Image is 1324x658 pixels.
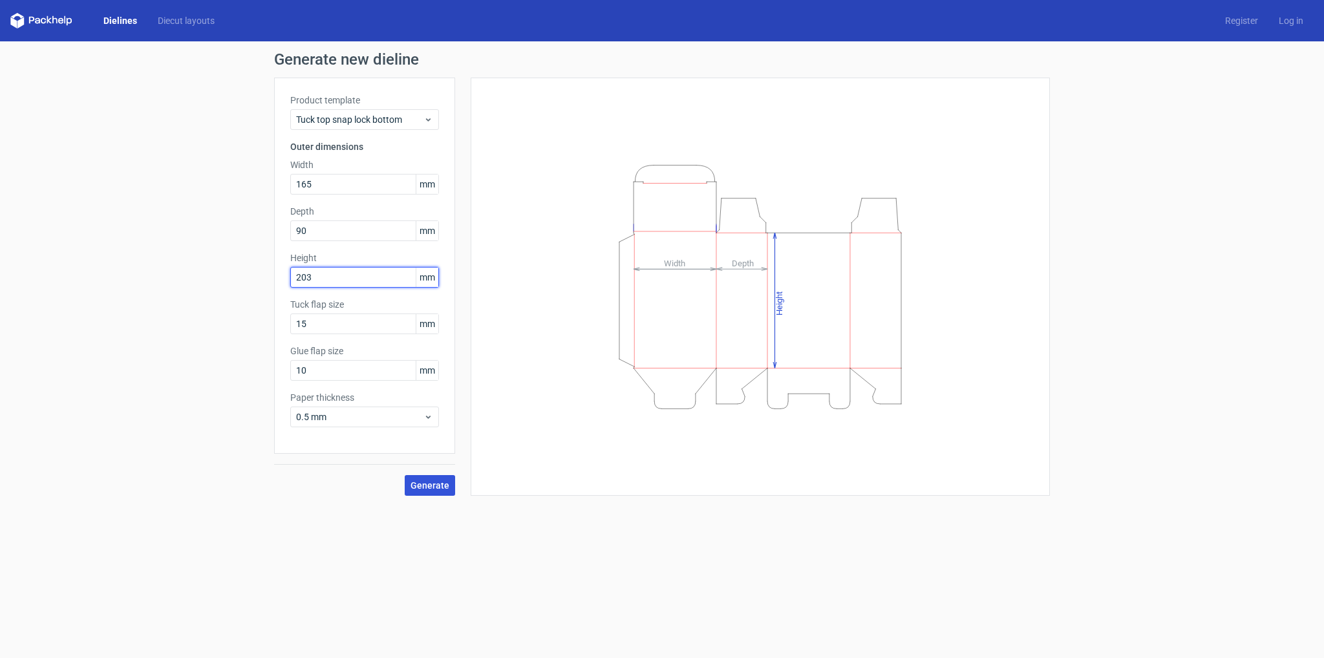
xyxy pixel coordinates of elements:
[290,94,439,107] label: Product template
[416,221,438,240] span: mm
[296,410,423,423] span: 0.5 mm
[93,14,147,27] a: Dielines
[290,345,439,357] label: Glue flap size
[296,113,423,126] span: Tuck top snap lock bottom
[416,361,438,380] span: mm
[1268,14,1314,27] a: Log in
[1215,14,1268,27] a: Register
[664,258,685,268] tspan: Width
[290,140,439,153] h3: Outer dimensions
[405,475,455,496] button: Generate
[147,14,225,27] a: Diecut layouts
[411,481,449,490] span: Generate
[416,314,438,334] span: mm
[274,52,1050,67] h1: Generate new dieline
[416,175,438,194] span: mm
[774,291,784,315] tspan: Height
[732,258,754,268] tspan: Depth
[290,251,439,264] label: Height
[416,268,438,287] span: mm
[290,298,439,311] label: Tuck flap size
[290,158,439,171] label: Width
[290,205,439,218] label: Depth
[290,391,439,404] label: Paper thickness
